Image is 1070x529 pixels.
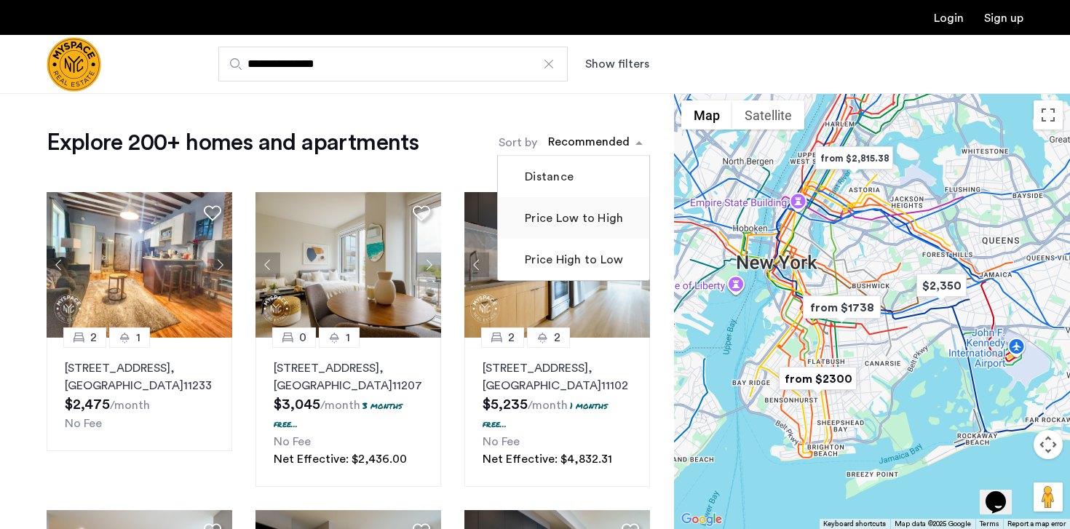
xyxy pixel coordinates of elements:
[47,128,419,157] h1: Explore 200+ homes and apartments
[681,100,732,130] button: Show street map
[136,329,140,346] span: 1
[585,55,649,73] button: Show or hide filters
[508,329,515,346] span: 2
[274,397,320,412] span: $3,045
[464,192,651,338] img: 1997_638519968035243270.png
[47,37,101,92] a: Cazamio Logo
[274,359,423,394] p: [STREET_ADDRESS] 11207
[207,252,232,277] button: Next apartment
[47,338,232,451] a: 21[STREET_ADDRESS], [GEOGRAPHIC_DATA]11233No Fee
[346,329,350,346] span: 1
[65,397,110,412] span: $2,475
[980,519,999,529] a: Terms
[483,436,520,448] span: No Fee
[732,100,804,130] button: Show satellite imagery
[528,399,568,411] sub: /month
[274,436,311,448] span: No Fee
[1034,100,1063,130] button: Toggle fullscreen view
[483,359,632,394] p: [STREET_ADDRESS] 11102
[497,155,650,281] ng-dropdown-panel: Options list
[522,251,623,269] label: Price High to Low
[483,397,528,412] span: $5,235
[773,362,863,395] div: from $2300
[797,291,887,324] div: from $1738
[255,252,280,277] button: Previous apartment
[255,338,441,487] a: 01[STREET_ADDRESS], [GEOGRAPHIC_DATA]112073 months free...No FeeNet Effective: $2,436.00
[809,142,899,175] div: from $2,815.38
[1034,430,1063,459] button: Map camera controls
[823,519,886,529] button: Keyboard shortcuts
[522,210,623,227] label: Price Low to High
[90,329,97,346] span: 2
[65,418,102,429] span: No Fee
[464,338,650,487] a: 22[STREET_ADDRESS], [GEOGRAPHIC_DATA]111021 months free...No FeeNet Effective: $4,832.31
[320,399,360,411] sub: /month
[299,329,306,346] span: 0
[984,12,1023,24] a: Registration
[522,168,574,186] label: Distance
[541,130,650,156] ng-select: sort-apartment
[499,134,537,151] label: Sort by
[47,192,233,338] img: 1997_638660674255189691.jpeg
[678,510,726,529] img: Google
[483,453,612,465] span: Net Effective: $4,832.31
[255,192,442,338] img: 1997_638519001096654587.png
[464,252,489,277] button: Previous apartment
[110,399,150,411] sub: /month
[911,269,972,302] div: $2,350
[47,37,101,92] img: logo
[65,359,214,394] p: [STREET_ADDRESS] 11233
[1034,482,1063,512] button: Drag Pegman onto the map to open Street View
[554,329,560,346] span: 2
[274,453,407,465] span: Net Effective: $2,436.00
[47,252,71,277] button: Previous apartment
[416,252,441,277] button: Next apartment
[546,133,630,154] div: Recommended
[678,510,726,529] a: Open this area in Google Maps (opens a new window)
[980,471,1026,514] iframe: chat widget
[934,12,964,24] a: Login
[1007,519,1066,529] a: Report a map error
[895,520,971,528] span: Map data ©2025 Google
[218,47,568,81] input: Apartment Search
